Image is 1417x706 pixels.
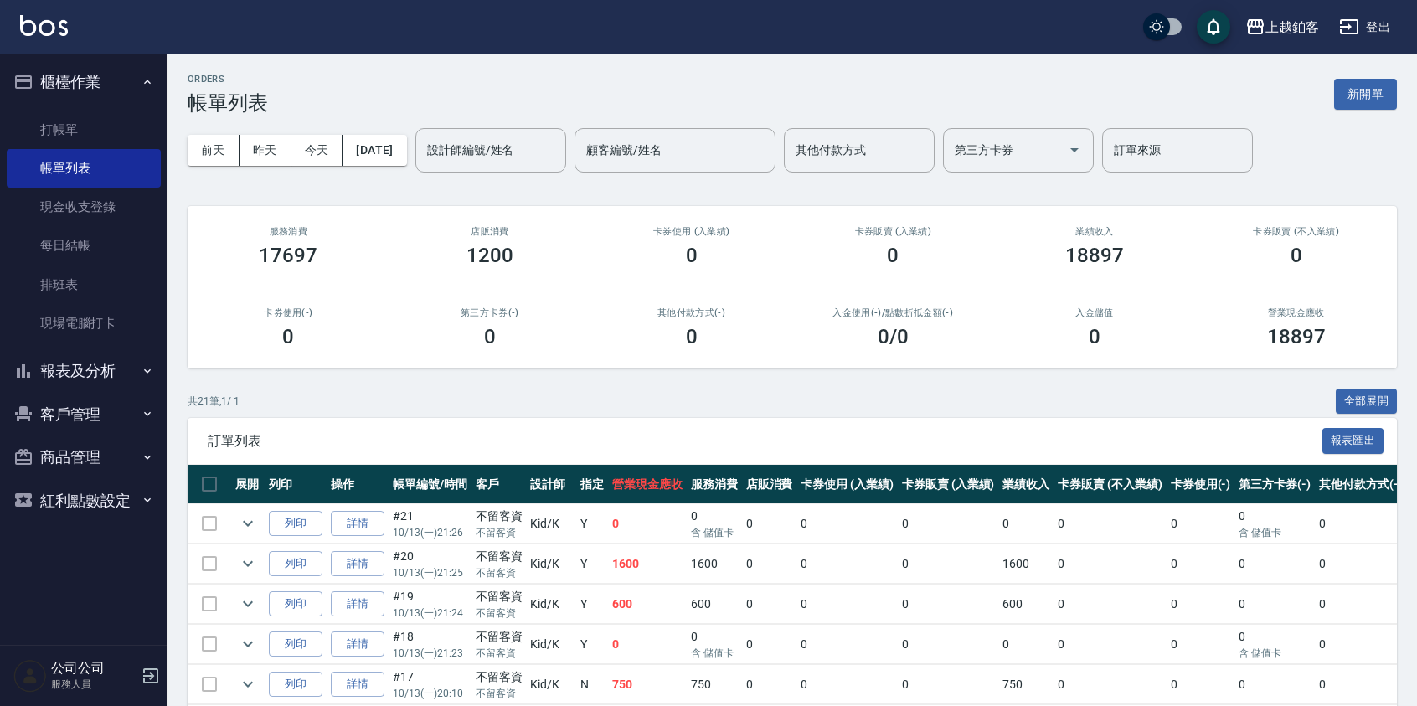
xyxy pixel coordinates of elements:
span: 訂單列表 [208,433,1322,450]
td: 0 [898,625,999,664]
td: 600 [687,585,742,624]
th: 第三方卡券(-) [1234,465,1315,504]
td: 0 [608,625,687,664]
button: 客戶管理 [7,393,161,436]
td: 1600 [998,544,1054,584]
td: Y [576,504,608,544]
td: Kid /K [526,504,576,544]
td: 0 [898,665,999,704]
p: 共 21 筆, 1 / 1 [188,394,240,409]
h3: 帳單列表 [188,91,268,115]
button: 今天 [291,135,343,166]
td: 0 [1167,544,1235,584]
button: 前天 [188,135,240,166]
h2: ORDERS [188,74,268,85]
td: 0 [742,665,797,704]
th: 服務消費 [687,465,742,504]
td: Kid /K [526,544,576,584]
p: 10/13 (一) 20:10 [393,686,467,701]
td: #18 [389,625,471,664]
td: Y [576,544,608,584]
td: 750 [608,665,687,704]
a: 詳情 [331,631,384,657]
p: 不留客資 [476,606,523,621]
a: 詳情 [331,672,384,698]
td: 750 [998,665,1054,704]
td: Kid /K [526,665,576,704]
th: 指定 [576,465,608,504]
td: 0 [687,504,742,544]
td: 0 [687,625,742,664]
th: 操作 [327,465,389,504]
td: 0 [1234,544,1315,584]
td: 0 [796,625,898,664]
th: 其他付款方式(-) [1315,465,1407,504]
div: 不留客資 [476,508,523,525]
td: 0 [796,585,898,624]
a: 詳情 [331,551,384,577]
td: 0 [1054,544,1166,584]
td: 0 [608,504,687,544]
h3: 0 [686,325,698,348]
h2: 卡券販賣 (不入業績) [1215,226,1377,237]
button: 列印 [269,551,322,577]
button: 報表及分析 [7,349,161,393]
h2: 卡券使用 (入業績) [611,226,772,237]
a: 詳情 [331,511,384,537]
th: 展開 [231,465,265,504]
h2: 第三方卡券(-) [410,307,571,318]
a: 每日結帳 [7,226,161,265]
td: Kid /K [526,625,576,664]
th: 帳單編號/時間 [389,465,471,504]
button: 列印 [269,672,322,698]
h3: 0 [887,244,899,267]
button: 報表匯出 [1322,428,1384,454]
p: 10/13 (一) 21:26 [393,525,467,540]
td: 0 [1315,665,1407,704]
a: 現場電腦打卡 [7,304,161,343]
td: 0 [1054,504,1166,544]
td: 750 [687,665,742,704]
td: 0 [1234,504,1315,544]
a: 排班表 [7,265,161,304]
button: [DATE] [343,135,406,166]
button: 商品管理 [7,435,161,479]
td: 0 [796,544,898,584]
h3: 0 [686,244,698,267]
td: Kid /K [526,585,576,624]
td: #19 [389,585,471,624]
td: 0 [1167,665,1235,704]
button: expand row [235,551,260,576]
td: #21 [389,504,471,544]
th: 設計師 [526,465,576,504]
td: 0 [796,504,898,544]
h3: 服務消費 [208,226,369,237]
h3: 0 [282,325,294,348]
img: Person [13,659,47,693]
th: 卡券販賣 (不入業績) [1054,465,1166,504]
button: 紅利點數設定 [7,479,161,523]
a: 詳情 [331,591,384,617]
div: 上越鉑客 [1265,17,1319,38]
td: 0 [1167,504,1235,544]
td: 0 [1315,504,1407,544]
td: 0 [1054,625,1166,664]
h2: 入金使用(-) /點數折抵金額(-) [812,307,974,318]
td: 0 [742,544,797,584]
td: 0 [1234,585,1315,624]
button: expand row [235,511,260,536]
th: 店販消費 [742,465,797,504]
h3: 0 [1291,244,1302,267]
a: 報表匯出 [1322,432,1384,448]
h2: 入金儲值 [1014,307,1176,318]
td: 0 [742,504,797,544]
td: 0 [1167,625,1235,664]
h3: 18897 [1267,325,1326,348]
p: 10/13 (一) 21:23 [393,646,467,661]
h3: 1200 [466,244,513,267]
td: 0 [742,585,797,624]
button: 昨天 [240,135,291,166]
button: 列印 [269,631,322,657]
p: 含 儲值卡 [1239,525,1311,540]
a: 帳單列表 [7,149,161,188]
